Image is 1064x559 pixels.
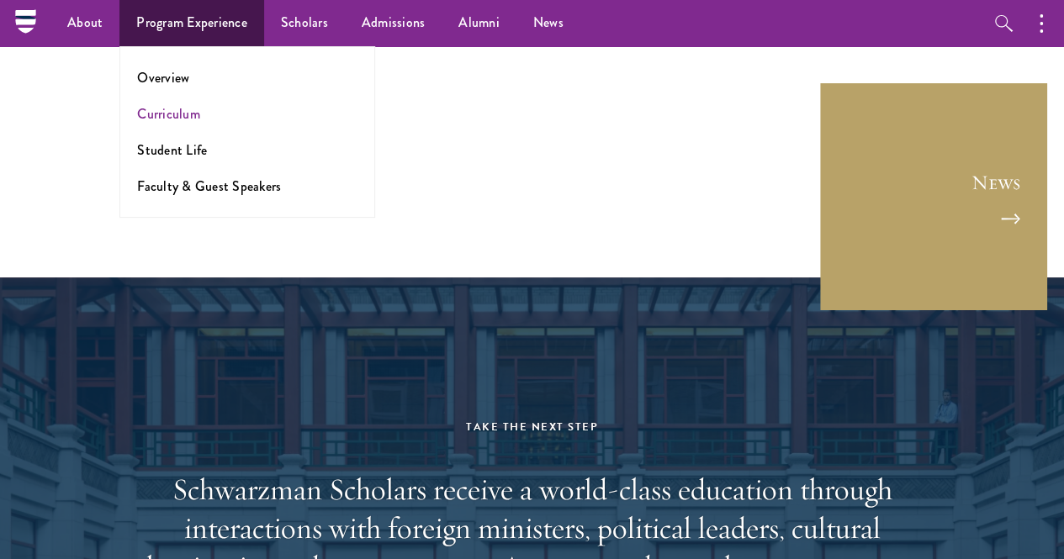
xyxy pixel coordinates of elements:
a: Curriculum [137,104,200,124]
a: Faculty & Guest Speakers [137,177,281,196]
a: Student Life [137,140,207,160]
div: Take the Next Step [141,418,924,436]
a: Overview [137,68,189,87]
a: News [820,83,1047,310]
